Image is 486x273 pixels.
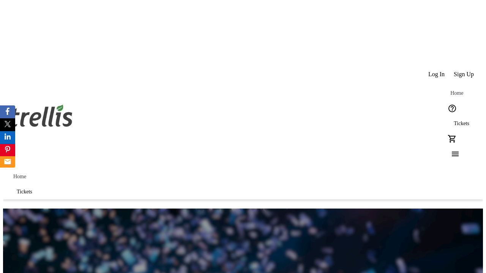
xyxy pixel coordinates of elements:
[13,174,26,180] span: Home
[424,67,449,82] button: Log In
[8,184,41,199] a: Tickets
[428,71,445,78] span: Log In
[445,131,460,146] button: Cart
[454,71,474,78] span: Sign Up
[450,90,463,96] span: Home
[445,86,469,101] a: Home
[449,67,478,82] button: Sign Up
[8,96,75,134] img: Orient E2E Organization R31EXkmXA9's Logo
[8,169,32,184] a: Home
[454,121,469,127] span: Tickets
[445,116,478,131] a: Tickets
[17,189,32,195] span: Tickets
[445,101,460,116] button: Help
[445,146,460,162] button: Menu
